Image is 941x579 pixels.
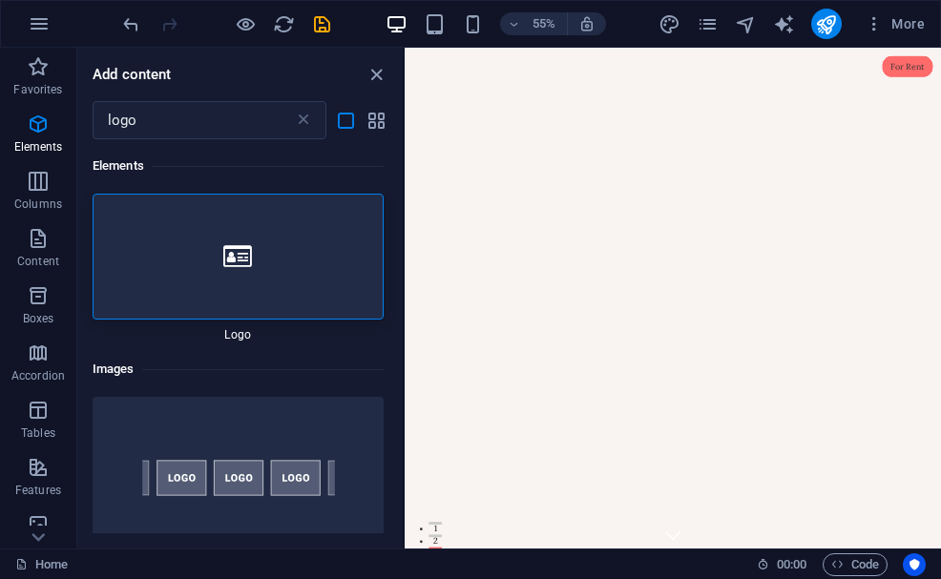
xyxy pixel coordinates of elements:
[365,63,387,86] button: close panel
[11,368,65,383] p: Accordion
[334,109,357,132] button: list-view
[831,553,879,576] span: Code
[857,9,932,39] button: More
[500,12,568,35] button: 55%
[273,13,295,35] i: Reload page
[93,63,172,86] h6: Add content
[757,553,807,576] h6: Session time
[777,553,806,576] span: 00 00
[21,425,55,441] p: Tables
[811,9,842,39] button: publish
[93,155,384,177] h6: Elements
[903,553,926,576] button: Usercentrics
[93,327,384,342] span: Logo
[365,109,387,132] button: grid-view
[311,13,333,35] i: Save (Ctrl+S)
[865,14,925,33] span: More
[823,553,888,576] button: Code
[13,82,62,97] p: Favorites
[659,12,681,35] button: design
[697,12,720,35] button: pages
[529,12,559,35] h6: 55%
[272,12,295,35] button: reload
[93,358,384,381] h6: Images
[790,557,793,571] span: :
[773,12,796,35] button: text_generator
[97,402,379,554] img: marquee.svg
[310,12,333,35] button: save
[15,553,68,576] a: Click to cancel selection. Double-click to open Pages
[578,15,596,32] i: On resize automatically adjust zoom level to fit chosen device.
[15,483,61,498] p: Features
[735,12,758,35] button: navigator
[659,13,680,35] i: Design (Ctrl+Alt+Y)
[93,194,384,342] div: Logo
[14,196,62,212] p: Columns
[17,254,59,269] p: Content
[697,13,719,35] i: Pages (Ctrl+Alt+S)
[234,12,257,35] button: Click here to leave preview mode and continue editing
[14,139,63,155] p: Elements
[23,311,54,326] p: Boxes
[93,101,294,139] input: Search
[119,12,142,35] button: undo
[120,13,142,35] i: Undo: Insert preset assets (Ctrl+Z)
